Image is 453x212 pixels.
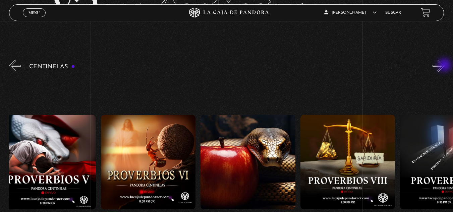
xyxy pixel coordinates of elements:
[433,60,444,72] button: Next
[29,64,75,70] h3: Centinelas
[9,60,21,72] button: Previous
[26,16,42,21] span: Cerrar
[385,11,401,15] a: Buscar
[324,11,377,15] span: [PERSON_NAME]
[29,11,40,15] span: Menu
[421,8,430,17] a: View your shopping cart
